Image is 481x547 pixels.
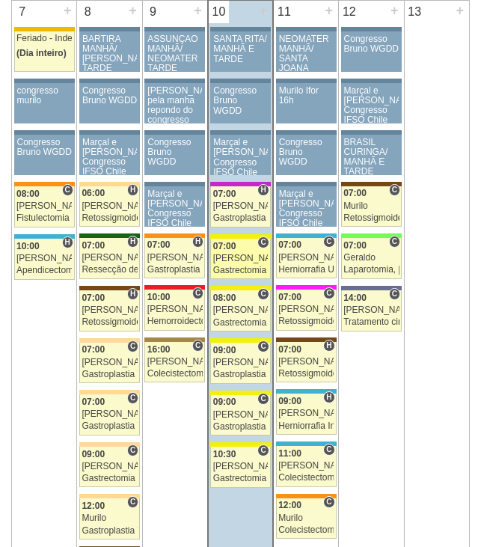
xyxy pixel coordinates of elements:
div: Congresso Bruno WGDD [82,86,137,106]
a: NEOMATER MANHÃ/ SANTA JOANA TARDE [276,31,337,72]
span: Consultório [257,236,269,248]
span: Consultório [323,287,334,299]
div: Retossigmoidectomia Abdominal VL [82,317,137,327]
div: Marçal e [PERSON_NAME] Congresso IFSO Chile [213,138,268,177]
div: BARTIRA MANHÃ/ [PERSON_NAME] TARDE [82,34,137,74]
div: SANTA RITA/ MANHÃ E TARDE [213,34,268,64]
a: C 07:00 [PERSON_NAME] Gastroplastia VL [79,394,140,436]
div: Key: Aviso [341,130,402,135]
div: [PERSON_NAME] [147,357,203,367]
div: + [323,1,336,20]
div: Marçal e [PERSON_NAME] Congresso IFSO Chile [147,189,202,229]
div: ASSUNÇÃO MANHÃ/ NEOMATER TARDE [147,34,202,74]
div: congresso murilo [17,86,72,106]
div: Gastroplastia VL [213,422,268,432]
div: Key: Aviso [79,79,140,83]
div: [PERSON_NAME] [82,409,137,419]
div: Congresso Bruno WGDD [17,138,72,157]
div: Key: Neomater [276,233,337,238]
div: Key: São Luiz - SCS [14,182,75,186]
div: [PERSON_NAME] [147,253,203,263]
a: C 08:00 [PERSON_NAME] Fistulectomia [14,186,75,227]
div: Geraldo [343,253,399,263]
div: [PERSON_NAME] [278,409,334,418]
a: Congresso Bruno WGDD [79,83,140,123]
a: C 16:00 [PERSON_NAME] Colecistectomia com Colangiografia VL [144,342,205,383]
div: Key: Aviso [144,130,205,135]
div: Congresso Bruno WGDD [147,138,202,168]
a: C 14:00 [PERSON_NAME] Tratamento cirúrgico da Diástase do reto abdomem [341,290,402,331]
span: Consultório [389,184,400,196]
div: Key: Brasil [341,233,402,238]
span: Consultório [257,340,269,352]
div: Colecistectomia com Colangiografia VL [278,525,334,535]
a: Congresso Bruno WGDD [144,135,205,175]
div: Key: Feriado [14,27,75,31]
span: 07:00 [82,344,105,355]
div: 7 [12,1,32,23]
span: Consultório [127,496,138,508]
div: Retossigmoidectomia Robótica [278,369,334,379]
a: C 12:00 Murilo Gastroplastia VL [79,498,140,540]
div: Gastroplastia VL [213,213,268,223]
a: C 10:00 [PERSON_NAME] Hemorroidectomia [144,290,205,331]
div: [PERSON_NAME] [278,461,334,471]
div: 11 [274,1,294,23]
span: 07:00 [343,188,367,198]
div: Key: Aviso [210,130,270,135]
div: [PERSON_NAME] [213,305,268,315]
span: Consultório [323,444,334,456]
a: C 12:00 Murilo Colecistectomia com Colangiografia VL [276,498,337,540]
div: Murilo Ifor 16h [279,86,334,106]
span: 09:00 [278,396,301,406]
a: C 07:00 [PERSON_NAME] Herniorrafia Umbilical [276,238,337,279]
div: 12 [339,1,359,23]
div: Gastrectomia Vertical [82,474,137,483]
span: 12:00 [82,501,105,511]
span: Consultório [389,236,400,248]
div: Key: Vila Nova Star [341,286,402,290]
a: H 10:00 [PERSON_NAME] Apendicectomia VL [14,239,75,280]
div: Key: Aviso [276,130,337,135]
div: Key: São Luiz - SCS [276,494,337,498]
div: Key: Aviso [144,27,205,31]
div: + [257,1,270,20]
div: Key: Oswaldo Cruz Paulista [144,337,205,342]
a: H 07:00 [PERSON_NAME] Retossigmoidectomia Abdominal VL [79,290,140,331]
a: BRASIL CURINGA/ MANHÃ E TARDE [341,135,402,175]
div: [PERSON_NAME] [82,253,137,263]
div: Gastrectomia Vertical [213,318,268,328]
div: Key: Santa Maria [79,233,140,238]
div: Herniorrafia Ing. Unilateral VL [278,421,334,431]
span: Consultório [323,236,334,248]
a: Marçal e [PERSON_NAME] Congresso IFSO Chile [276,186,337,227]
div: Key: Bartira [79,182,140,186]
div: Retossigmoidectomia Robótica [278,317,334,326]
div: [PERSON_NAME] [16,201,72,211]
span: 09:00 [213,397,236,407]
div: Key: Aviso [276,79,337,83]
div: [PERSON_NAME] [82,305,137,315]
span: Hospital [127,236,138,248]
a: C 09:00 [PERSON_NAME] Gastroplastia VL [210,343,270,384]
span: Consultório [62,184,73,196]
a: Marçal e [PERSON_NAME] Congresso IFSO Chile [79,135,140,175]
a: Feriado - Independência do [GEOGRAPHIC_DATA] (Dia inteiro) [14,31,75,73]
div: Marçal e [PERSON_NAME] Congresso IFSO Chile [344,86,399,126]
div: Colecistectomia com Colangiografia VL [278,473,334,483]
span: 10:00 [16,241,40,251]
div: [PERSON_NAME] [213,410,268,420]
div: 13 [405,1,425,23]
a: C 09:00 [PERSON_NAME] Gastrectomia Vertical [79,447,140,488]
div: Key: Santa Rita [210,391,270,395]
div: [PERSON_NAME] [343,305,399,315]
div: Key: Aviso [14,79,75,83]
span: Consultório [192,287,203,299]
a: H 06:00 [PERSON_NAME] Retossigmoidectomia Abdominal VL [79,186,140,227]
div: 9 [143,1,163,23]
div: 8 [77,1,97,23]
a: ASSUNÇÃO MANHÃ/ NEOMATER TARDE [144,31,205,72]
span: 14:00 [343,293,367,303]
div: + [61,1,74,20]
div: [PERSON_NAME] [82,201,137,211]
